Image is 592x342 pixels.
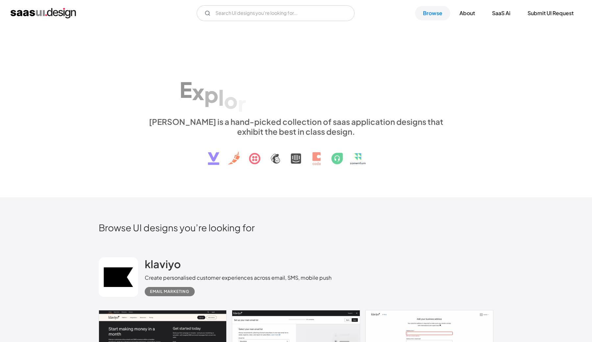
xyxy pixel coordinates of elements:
[197,5,355,21] form: Email Form
[145,117,447,136] div: [PERSON_NAME] is a hand-picked collection of saas application designs that exhibit the best in cl...
[224,88,238,113] div: o
[180,77,192,102] div: E
[192,79,204,104] div: x
[145,59,447,110] h1: Explore SaaS UI design patterns & interactions.
[197,5,355,21] input: Search UI designs you're looking for...
[99,222,493,233] h2: Browse UI designs you’re looking for
[415,6,450,20] a: Browse
[145,257,181,271] h2: klaviyo
[145,274,332,282] div: Create personalised customer experiences across email, SMS, mobile push
[11,8,76,18] a: home
[238,91,246,116] div: r
[150,288,189,296] div: Email Marketing
[452,6,483,20] a: About
[204,82,218,107] div: p
[196,136,396,171] img: text, icon, saas logo
[484,6,518,20] a: SaaS Ai
[520,6,581,20] a: Submit UI Request
[145,257,181,274] a: klaviyo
